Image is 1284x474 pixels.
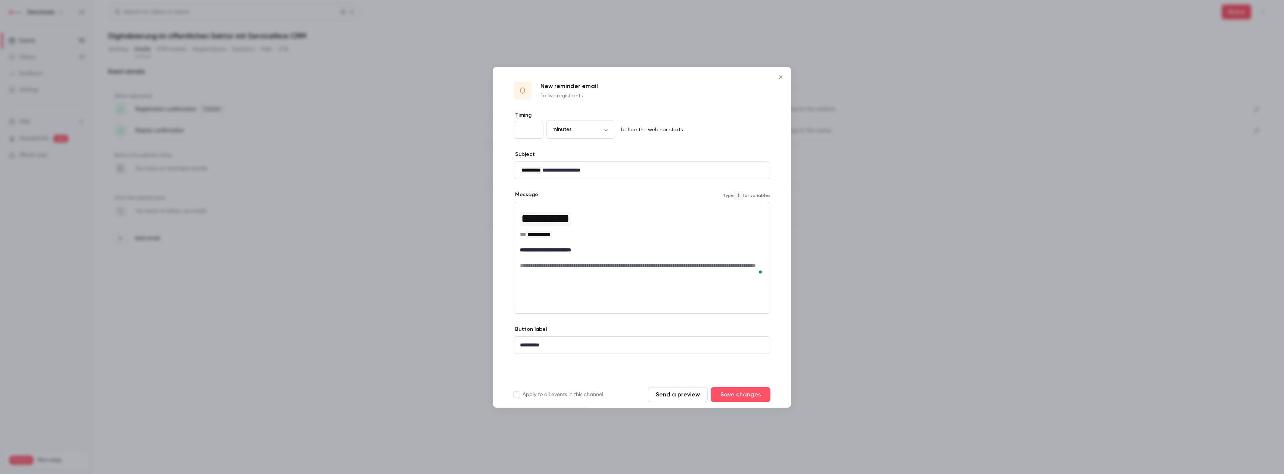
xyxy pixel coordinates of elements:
button: Close [773,69,788,84]
button: Send a preview [648,387,708,402]
div: editor [514,161,770,178]
label: Timing [514,111,770,119]
p: New reminder email [540,81,598,90]
span: Type for variables [723,191,770,200]
label: Subject [514,150,535,158]
p: To live registrants [540,92,598,99]
label: Apply to all events in this channel [514,390,603,398]
label: Button label [514,325,547,333]
div: editor [514,336,770,353]
p: before the webinar starts [618,126,683,133]
div: editor [514,202,770,281]
button: Save changes [711,387,770,402]
label: Message [514,191,538,198]
div: minutes [546,126,615,133]
code: { [734,191,743,200]
div: To enrich screen reader interactions, please activate Accessibility in Grammarly extension settings [514,202,770,281]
